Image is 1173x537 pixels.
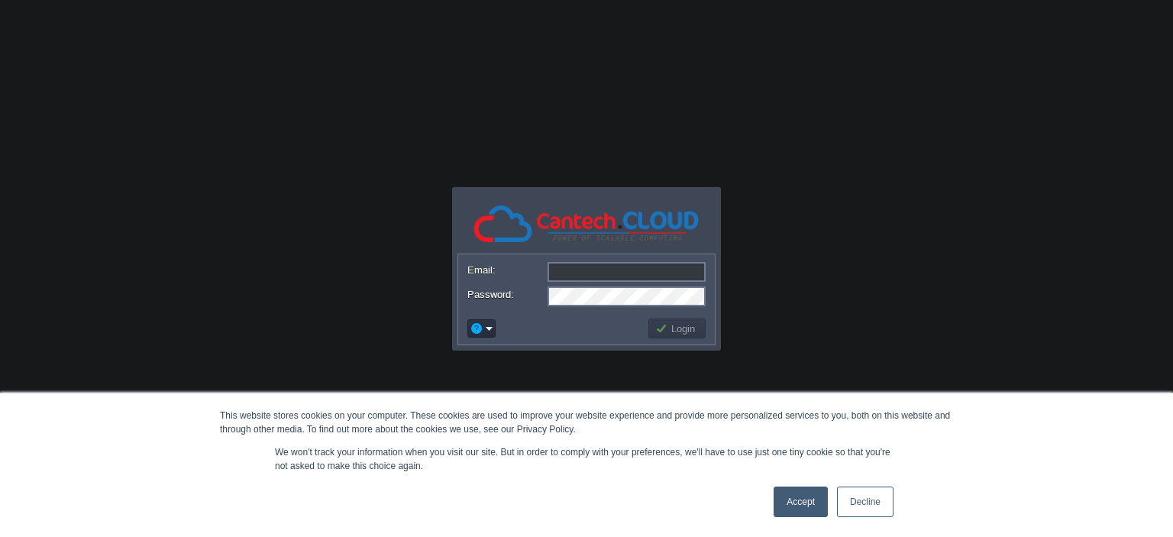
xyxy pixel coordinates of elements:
a: Decline [837,487,893,517]
img: Cantech Cloud [472,203,701,245]
label: Password: [467,286,546,302]
div: This website stores cookies on your computer. These cookies are used to improve your website expe... [220,409,953,436]
button: Login [655,322,700,335]
p: We won't track your information when you visit our site. But in order to comply with your prefere... [275,445,898,473]
label: Email: [467,262,546,278]
a: Accept [774,487,828,517]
